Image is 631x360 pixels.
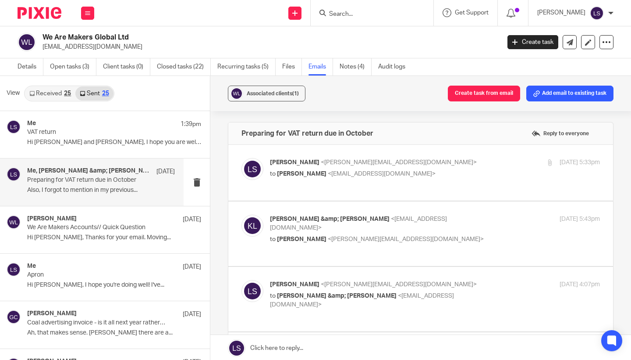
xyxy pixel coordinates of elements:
p: Preparing for VAT return due in October [27,176,145,184]
h4: Me, [PERSON_NAME] &amp; [PERSON_NAME] [27,167,152,175]
img: svg%3E [7,120,21,134]
span: (1) [292,91,299,96]
p: [DATE] 5:33pm [560,158,600,167]
span: <[PERSON_NAME][EMAIL_ADDRESS][DOMAIN_NAME]> [321,159,477,166]
span: [PERSON_NAME] [277,171,326,177]
h4: Me [27,263,36,270]
p: 1:39pm [181,120,201,129]
span: <[PERSON_NAME][EMAIL_ADDRESS][DOMAIN_NAME]> [328,236,484,242]
span: View [7,89,20,98]
img: svg%3E [18,33,36,51]
img: svg%3E [7,263,21,277]
div: 25 [102,90,109,97]
img: svg%3E [590,6,604,20]
p: [DATE] [183,310,201,319]
a: Notes (4) [340,58,372,76]
a: Received25 [25,86,75,101]
p: Ah, that makes sense. [PERSON_NAME] there are a... [27,329,201,337]
p: VAT return [27,129,167,136]
img: svg%3E [7,167,21,181]
a: Emails [308,58,333,76]
a: Closed tasks (22) [157,58,211,76]
p: [DATE] [183,263,201,271]
span: Associated clients [247,91,299,96]
span: [PERSON_NAME] [277,236,326,242]
span: [PERSON_NAME] [270,281,319,288]
p: We Are Makers Accounts// Quick Question [27,224,167,231]
p: [DATE] 5:43pm [560,215,600,224]
p: [PERSON_NAME] [537,8,585,17]
p: Hi [PERSON_NAME], I hope you're doing well! I've... [27,281,201,289]
p: Hi [PERSON_NAME] and [PERSON_NAME], I hope you are well! I... [27,139,201,146]
p: Hi [PERSON_NAME], Thanks for your email. Moving... [27,234,201,241]
span: <[EMAIL_ADDRESS][DOMAIN_NAME]> [328,171,436,177]
h4: [PERSON_NAME] [27,215,77,223]
span: [PERSON_NAME] [270,159,319,166]
a: Details [18,58,43,76]
a: Client tasks (0) [103,58,150,76]
button: Create task from email [448,86,520,101]
button: Add email to existing task [526,86,613,101]
a: Open tasks (3) [50,58,96,76]
p: [DATE] [183,215,201,224]
p: Coal advertising invoice - is it all next year rather than July to July? [27,319,167,327]
span: <[PERSON_NAME][EMAIL_ADDRESS][DOMAIN_NAME]> [321,281,477,288]
h4: [PERSON_NAME] [27,310,77,317]
p: Apron [27,271,167,279]
input: Search [328,11,407,18]
img: svg%3E [7,310,21,324]
span: to [270,293,276,299]
span: to [270,171,276,177]
a: Audit logs [378,58,412,76]
a: Create task [507,35,558,49]
button: Associated clients(1) [228,86,305,101]
p: [EMAIL_ADDRESS][DOMAIN_NAME] [43,43,494,51]
img: Pixie [18,7,61,19]
img: svg%3E [241,158,263,180]
a: Recurring tasks (5) [217,58,276,76]
h2: We Are Makers Global Ltd [43,33,404,42]
img: svg%3E [241,280,263,302]
span: to [270,236,276,242]
p: Also, I forgot to mention in my previous... [27,187,175,194]
h4: Me [27,120,36,127]
a: Sent25 [75,86,113,101]
span: [PERSON_NAME] &amp; [PERSON_NAME] [277,293,397,299]
img: svg%3E [7,215,21,229]
p: [DATE] [156,167,175,176]
label: Reply to everyone [529,127,591,140]
span: [PERSON_NAME] &amp; [PERSON_NAME] [270,216,390,222]
img: svg%3E [230,87,243,100]
img: svg%3E [241,215,263,237]
span: Get Support [455,10,489,16]
h4: Preparing for VAT return due in October [241,129,373,138]
div: 25 [64,90,71,97]
p: [DATE] 4:07pm [560,280,600,289]
a: Files [282,58,302,76]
